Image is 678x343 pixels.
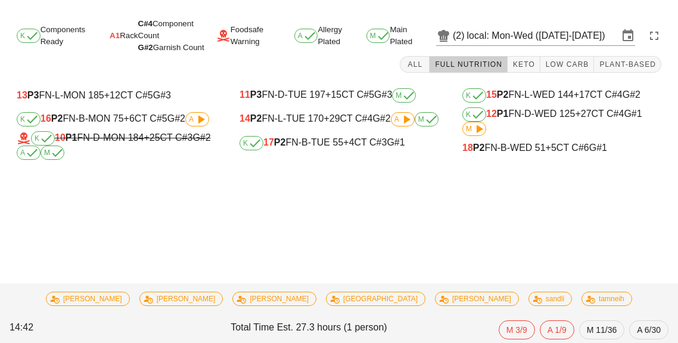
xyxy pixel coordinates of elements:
[243,140,260,147] span: K
[589,143,607,153] span: G#1
[153,90,171,100] span: G#3
[104,90,120,100] span: +12
[263,137,274,147] span: 17
[497,89,509,100] b: P2
[462,107,661,136] div: FN-D-WED 125 CT C#4
[27,90,39,100] b: P3
[387,137,405,147] span: G#1
[466,125,483,132] span: M
[372,113,390,123] span: G#2
[110,30,120,42] span: A1
[240,113,250,123] span: 14
[462,143,661,153] div: FN-B-WED 51 CT C#6
[540,56,595,73] button: Low Carb
[17,90,216,101] div: FN-L-MON 185 CT C#5
[506,321,527,339] span: M 3/9
[462,143,473,153] span: 18
[20,149,37,156] span: A
[17,112,216,126] div: FN-B-MON 75 CT C#5
[250,89,262,100] b: P3
[20,32,37,39] span: K
[138,43,153,52] span: G#2
[508,56,540,73] button: Keto
[574,89,590,100] span: +17
[548,321,567,339] span: A 1/9
[51,113,63,123] b: P2
[546,143,556,153] span: +5
[324,113,340,123] span: +29
[44,149,61,156] span: M
[594,56,661,73] button: Plant-Based
[144,132,160,143] span: +25
[473,143,485,153] b: P2
[418,116,435,123] span: M
[138,19,153,28] span: C#4
[228,318,449,342] div: Total Time Est. 27.3 hours (1 person)
[536,292,564,305] span: sandli
[138,18,216,54] div: Component Count Garnish Count
[7,318,228,342] div: 14:42
[325,89,341,100] span: +15
[54,292,122,305] span: [PERSON_NAME]
[443,292,511,305] span: [PERSON_NAME]
[17,131,216,160] div: FN-D-MON 184 CT C#3
[466,92,483,99] span: K
[486,109,497,119] span: 12
[637,321,661,339] span: A 6/30
[35,135,51,142] span: K
[241,292,309,305] span: [PERSON_NAME]
[240,136,438,150] div: FN-B-TUE 55 CT C#3
[497,109,509,119] b: P1
[623,89,640,100] span: G#2
[274,137,286,147] b: P2
[462,88,661,103] div: FN-L-WED 144 CT C#4
[192,132,210,143] span: G#2
[400,56,430,73] button: All
[486,89,497,100] span: 15
[587,321,617,339] span: M 11/36
[512,60,535,69] span: Keto
[370,32,387,39] span: M
[575,109,591,119] span: +27
[147,292,216,305] span: [PERSON_NAME]
[434,60,502,69] span: Full Nutrition
[624,109,642,119] span: G#1
[240,88,438,103] div: FN-D-TUE 197 CT C#5
[167,113,185,123] span: G#2
[343,137,354,147] span: +4
[41,113,51,123] span: 16
[396,92,412,99] span: M
[430,56,508,73] button: Full Nutrition
[589,292,624,305] span: tamneih
[240,89,250,100] span: 11
[17,90,27,100] span: 13
[55,132,66,143] span: 10
[453,30,467,42] div: (2)
[545,60,589,69] span: Low Carb
[466,111,483,118] span: K
[124,113,135,123] span: +6
[374,89,392,100] span: G#3
[7,21,671,50] div: Components Ready Rack Foodsafe Warning Allergy Plated Main Plated
[250,113,262,123] b: P2
[189,116,206,123] span: A
[66,132,77,143] b: P1
[334,292,418,305] span: [GEOGRAPHIC_DATA]
[394,116,411,123] span: A
[405,60,424,69] span: All
[20,116,37,123] span: K
[599,60,656,69] span: Plant-Based
[240,112,438,126] div: FN-L-TUE 170 CT C#4
[298,32,315,39] span: A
